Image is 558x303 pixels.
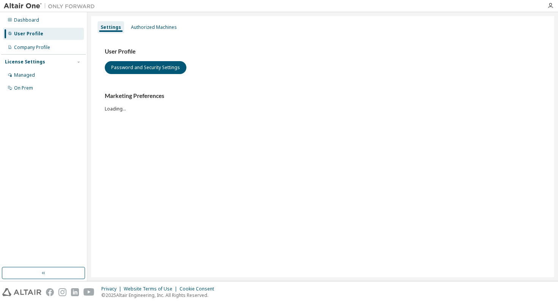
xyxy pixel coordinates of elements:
img: linkedin.svg [71,288,79,296]
div: License Settings [5,59,45,65]
div: Privacy [101,286,124,292]
div: Settings [101,24,121,30]
h3: User Profile [105,48,541,55]
img: facebook.svg [46,288,54,296]
div: Cookie Consent [180,286,219,292]
button: Password and Security Settings [105,61,186,74]
div: User Profile [14,31,43,37]
div: Website Terms of Use [124,286,180,292]
h3: Marketing Preferences [105,92,541,100]
div: Dashboard [14,17,39,23]
img: altair_logo.svg [2,288,41,296]
img: instagram.svg [58,288,66,296]
div: Authorized Machines [131,24,177,30]
div: Loading... [105,92,541,112]
img: Altair One [4,2,99,10]
p: © 2025 Altair Engineering, Inc. All Rights Reserved. [101,292,219,298]
div: Managed [14,72,35,78]
img: youtube.svg [84,288,95,296]
div: On Prem [14,85,33,91]
div: Company Profile [14,44,50,50]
